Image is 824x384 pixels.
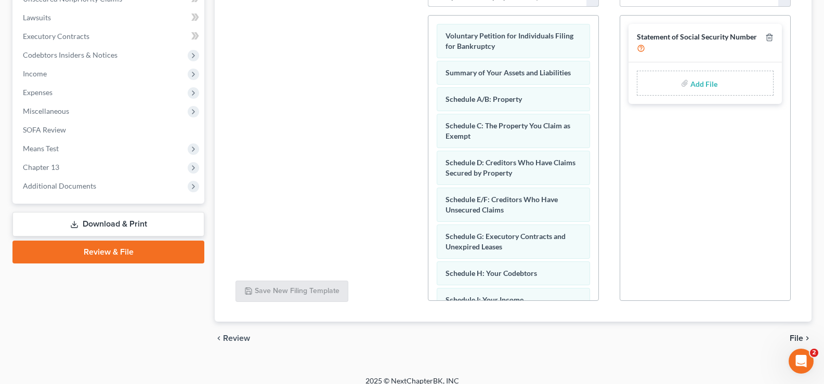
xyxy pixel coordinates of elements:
span: Expenses [23,88,53,97]
span: File [790,334,803,342]
span: Review [223,334,250,342]
span: Schedule C: The Property You Claim as Exempt [446,121,570,140]
a: Download & Print [12,212,204,236]
span: Summary of Your Assets and Liabilities [446,68,571,77]
span: SOFA Review [23,125,66,134]
span: Additional Documents [23,181,96,190]
a: Review & File [12,241,204,263]
span: Schedule I: Your Income [446,295,524,304]
span: Schedule G: Executory Contracts and Unexpired Leases [446,232,566,251]
a: SOFA Review [15,121,204,139]
span: Voluntary Petition for Individuals Filing for Bankruptcy [446,31,573,50]
a: Lawsuits [15,8,204,27]
span: Schedule A/B: Property [446,95,522,103]
span: Statement of Social Security Number [637,32,757,41]
span: 2 [810,349,818,357]
span: Lawsuits [23,13,51,22]
a: Executory Contracts [15,27,204,46]
span: Codebtors Insiders & Notices [23,50,117,59]
span: Schedule E/F: Creditors Who Have Unsecured Claims [446,195,558,214]
iframe: Intercom live chat [789,349,814,374]
span: Income [23,69,47,78]
span: Miscellaneous [23,107,69,115]
span: Schedule D: Creditors Who Have Claims Secured by Property [446,158,576,177]
i: chevron_left [215,334,223,342]
span: Schedule H: Your Codebtors [446,269,537,277]
button: chevron_left Review [215,334,260,342]
span: Chapter 13 [23,163,59,171]
span: Executory Contracts [23,32,89,41]
i: chevron_right [803,334,812,342]
span: Means Test [23,144,59,153]
button: Save New Filing Template [236,281,348,302]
